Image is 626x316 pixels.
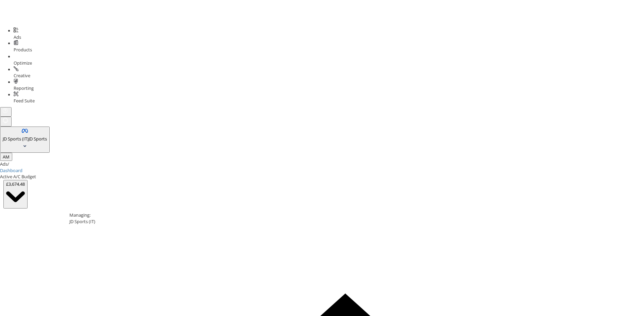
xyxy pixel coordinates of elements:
[14,47,32,53] span: Products
[3,180,28,209] button: £3,674.48
[14,98,35,104] span: Feed Suite
[29,136,47,142] span: JD Sports
[7,161,9,167] span: /
[14,72,30,79] span: Creative
[6,181,25,187] div: £3,674.48
[69,218,621,225] div: JD Sports (IT)
[14,60,32,66] span: Optimize
[14,34,21,40] span: Ads
[3,136,29,142] span: JD Sports (IT)
[3,154,10,160] span: AM
[14,85,34,91] span: Reporting
[69,212,621,218] div: Managing:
